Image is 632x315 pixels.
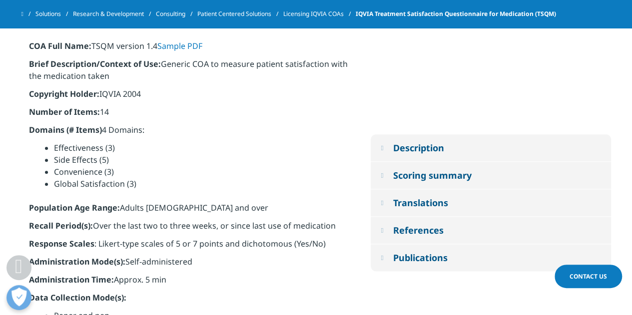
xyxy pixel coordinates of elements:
[29,40,91,51] strong: COA Full Name:
[570,272,607,281] span: Contact Us
[54,178,348,190] li: Global Satisfaction (3)
[29,106,100,117] strong: Number of Items:
[6,285,31,310] button: Ouvrir le centre de préférences
[157,40,202,51] a: Sample PDF
[29,88,99,99] strong: Copyright Holder:
[371,162,611,189] button: Scoring summary
[29,220,348,238] p: Over the last two to three weeks, or since last use of medication
[29,124,102,135] strong: Domains (# Items)
[29,256,348,274] p: Self-administered
[29,40,348,58] p: TSQM version 1.4
[371,244,611,271] button: Publications
[54,166,348,178] li: Convenience (3)
[29,202,348,220] p: Adults [DEMOGRAPHIC_DATA] and over
[29,238,348,256] p: : Likert-type scales of 5 or 7 points and dichotomous (Yes/No)
[393,252,447,264] div: Publications
[283,5,356,23] a: Licensing IQVIA COAs
[29,274,348,292] p: Approx. 5 min
[35,5,73,23] a: Solutions
[73,5,156,23] a: Research & Development
[393,197,448,209] div: Translations
[54,142,348,154] li: Effectiveness (3)
[29,220,93,231] strong: Recall Period(s):
[371,134,611,161] button: Description
[371,189,611,216] button: Translations
[29,106,348,124] p: 14
[29,238,94,249] strong: Response Scales
[29,88,348,106] p: IQVIA 2004
[29,124,348,142] p: 4 Domains:
[29,58,348,88] p: Generic COA to measure patient satisfaction with the medication taken
[393,142,444,154] div: Description
[29,58,161,69] strong: Brief Description/Context of Use:
[555,265,622,288] a: Contact Us
[156,5,197,23] a: Consulting
[29,256,125,267] strong: Administration Mode(s):
[393,169,471,181] div: Scoring summary
[393,224,443,236] div: References
[54,154,348,166] li: Side Effects (5)
[29,274,114,285] strong: Administration Time:
[29,292,126,303] strong: Data Collection Mode(s):
[356,5,556,23] span: IQVIA Treatment Satisfaction Questionnaire for Medication (TSQM)
[371,217,611,244] button: References
[29,202,120,213] strong: Population Age Range:
[197,5,283,23] a: Patient Centered Solutions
